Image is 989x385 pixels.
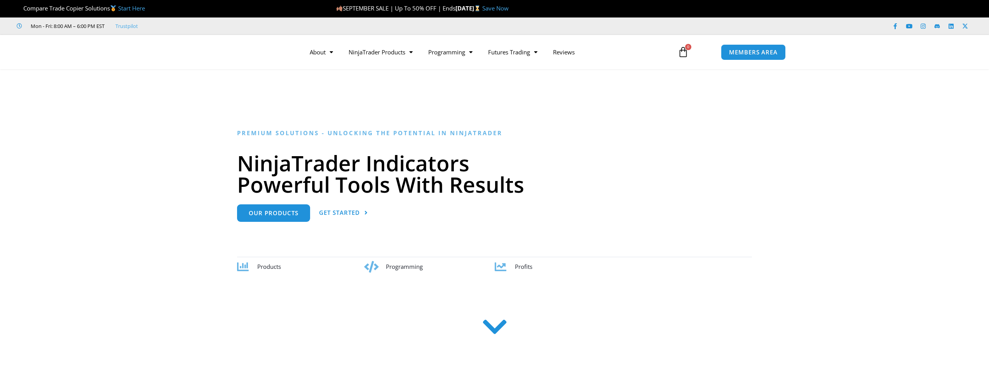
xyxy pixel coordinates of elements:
span: 0 [685,44,691,50]
h1: NinjaTrader Indicators Powerful Tools With Results [237,152,752,195]
a: Save Now [482,4,509,12]
span: Compare Trade Copier Solutions [17,4,145,12]
a: About [302,43,341,61]
img: 🥇 [110,5,116,11]
img: ⌛ [474,5,480,11]
span: MEMBERS AREA [729,49,778,55]
span: Mon - Fri: 8:00 AM – 6:00 PM EST [29,21,105,31]
a: Programming [420,43,480,61]
nav: Menu [302,43,669,61]
span: Our Products [249,210,298,216]
a: Reviews [545,43,583,61]
img: 🍂 [337,5,342,11]
strong: [DATE] [455,4,482,12]
a: 0 [666,41,700,63]
a: Our Products [237,204,310,222]
a: NinjaTrader Products [341,43,420,61]
a: Start Here [118,4,145,12]
span: Get Started [319,210,360,216]
a: Trustpilot [115,21,138,31]
h6: Premium Solutions - Unlocking the Potential in NinjaTrader [237,129,752,137]
img: 🏆 [17,5,23,11]
span: SEPTEMBER SALE | Up To 50% OFF | Ends [336,4,455,12]
img: LogoAI | Affordable Indicators – NinjaTrader [203,38,287,66]
span: Profits [515,263,532,270]
span: Programming [386,263,423,270]
a: MEMBERS AREA [721,44,786,60]
a: Get Started [319,204,368,222]
a: Futures Trading [480,43,545,61]
span: Products [257,263,281,270]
